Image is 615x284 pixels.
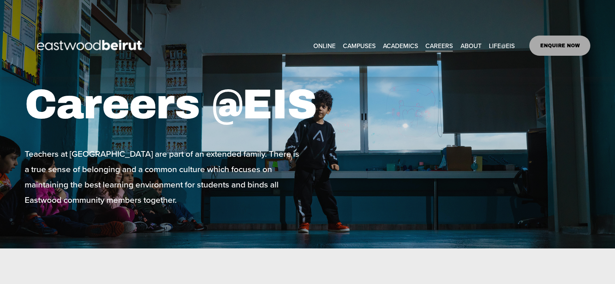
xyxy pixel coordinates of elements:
[343,39,376,52] a: folder dropdown
[25,80,353,130] h1: Careers @EIS
[343,40,376,51] span: CAMPUSES
[25,25,156,66] img: EastwoodIS Global Site
[461,39,482,52] a: folder dropdown
[489,39,515,52] a: folder dropdown
[313,39,336,52] a: ONLINE
[25,146,305,207] p: Teachers at [GEOGRAPHIC_DATA] are part of an extended family. There is a true sense of belonging ...
[383,40,418,51] span: ACADEMICS
[425,39,453,52] a: CAREERS
[529,36,590,56] a: ENQUIRE NOW
[489,40,515,51] span: LIFE@EIS
[461,40,482,51] span: ABOUT
[383,39,418,52] a: folder dropdown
